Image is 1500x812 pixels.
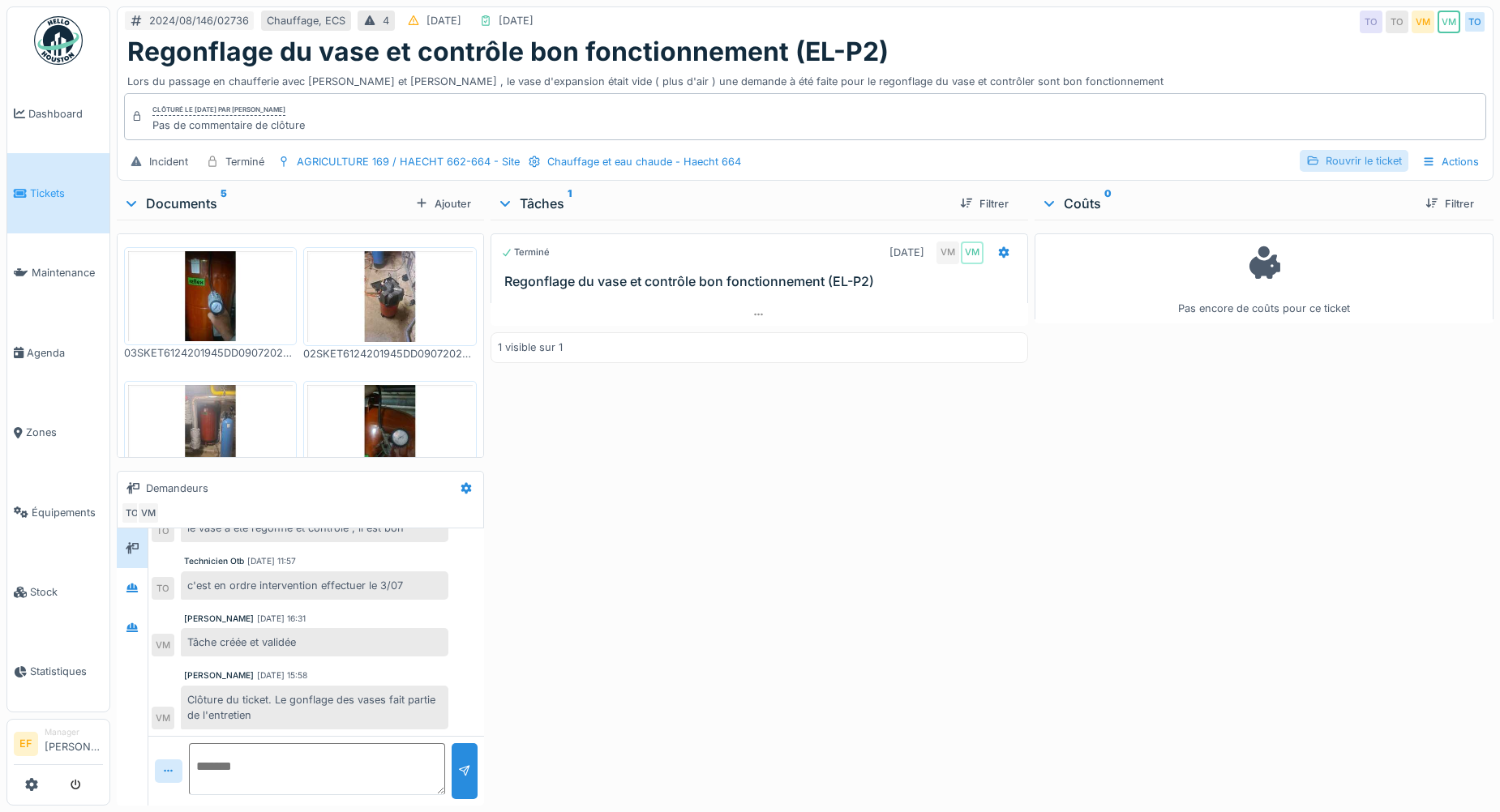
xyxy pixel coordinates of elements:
[267,13,345,28] div: Chauffage, ECS
[1386,11,1408,33] div: TO
[7,472,109,552] a: Équipements
[1104,194,1112,213] sup: 0
[225,154,264,169] div: Terminé
[1041,194,1412,213] div: Coûts
[152,707,174,729] div: VM
[961,241,984,264] div: VM
[1415,150,1486,173] div: Actions
[426,13,461,28] div: [DATE]
[7,313,109,392] a: Agenda
[1464,11,1486,33] div: TO
[7,74,109,153] a: Dashboard
[152,634,174,656] div: VM
[45,726,103,738] div: Manager
[498,340,563,355] div: 1 visible sur 1
[7,552,109,631] a: Stock
[32,265,103,280] span: Maintenance
[146,481,208,496] div: Demandeurs
[121,502,144,524] div: TO
[1412,11,1434,33] div: VM
[7,233,109,313] a: Maintenance
[184,555,244,567] div: Technicien Otb
[307,385,472,475] img: 95h7zj9h718uh5jedc4zfxq74y8n
[30,584,103,600] span: Stock
[27,345,103,361] span: Agenda
[1300,150,1408,172] div: Rouvrir le ticket
[26,425,103,440] span: Zones
[152,519,174,542] div: TO
[247,555,296,567] div: [DATE] 11:57
[14,732,38,756] li: EF
[14,726,103,765] a: EF Manager[PERSON_NAME]
[152,118,305,133] div: Pas de commentaire de clôture
[1045,241,1483,316] div: Pas encore de coûts pour ce ticket
[1419,193,1481,215] div: Filtrer
[127,36,889,67] h1: Regonflage du vase et contrôle bon fonctionnement (EL-P2)
[954,193,1015,215] div: Filtrer
[34,16,83,65] img: Badge_color-CXgf-gQk.svg
[501,246,550,259] div: Terminé
[149,154,188,169] div: Incident
[45,726,103,761] li: [PERSON_NAME]
[128,385,293,475] img: ko8t6334t8cc10g8zngq2qccrrhx
[181,628,448,656] div: Tâche créée et validée
[504,274,1021,289] h3: Regonflage du vase et contrôle bon fonctionnement (EL-P2)
[307,251,472,341] img: vpgqy1td1ysinfv0vanvz5bkvd5z
[257,613,306,625] div: [DATE] 16:31
[181,686,448,729] div: Clôture du ticket. Le gonflage des vases fait partie de l'entretien
[184,613,254,625] div: [PERSON_NAME]
[1360,11,1382,33] div: TO
[547,154,741,169] div: Chauffage et eau chaude - Haecht 664
[128,251,293,341] img: 9tjkfsxbgqdsx8j4gbj67eo4wo5b
[257,669,307,682] div: [DATE] 15:58
[499,13,534,28] div: [DATE]
[936,241,959,264] div: VM
[30,664,103,679] span: Statistiques
[30,186,103,201] span: Tickets
[221,194,227,213] sup: 5
[28,106,103,122] span: Dashboard
[123,194,409,213] div: Documents
[383,13,389,28] div: 4
[149,13,249,28] div: 2024/08/146/02736
[568,194,572,213] sup: 1
[127,67,1483,89] div: Lors du passage en chaufferie avec [PERSON_NAME] et [PERSON_NAME] , le vase d'expansion était vid...
[7,393,109,472] a: Zones
[1438,11,1460,33] div: VM
[137,502,160,524] div: VM
[303,346,476,361] div: 02SKET6124201945DD09072024.JPEG
[152,577,174,600] div: TO
[181,571,448,600] div: c'est en ordre intervention effectuer le 3/07
[152,105,285,116] div: Clôturé le [DATE] par [PERSON_NAME]
[124,345,297,361] div: 03SKET6124201945DD09072024.JPEG
[184,669,254,682] div: [PERSON_NAME]
[497,194,947,213] div: Tâches
[409,193,478,215] div: Ajouter
[7,632,109,712] a: Statistiques
[32,505,103,520] span: Équipements
[297,154,520,169] div: AGRICULTURE 169 / HAECHT 662-664 - Site
[7,153,109,233] a: Tickets
[889,245,924,260] div: [DATE]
